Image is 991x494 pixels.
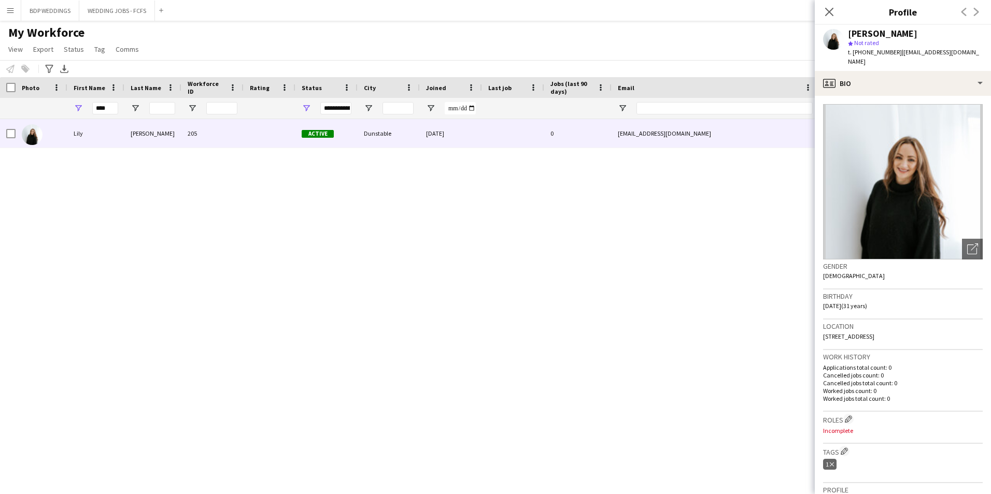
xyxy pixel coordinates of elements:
[22,84,39,92] span: Photo
[92,102,118,114] input: First Name Filter Input
[33,45,53,54] span: Export
[815,71,991,96] div: Bio
[618,84,634,92] span: Email
[67,119,124,148] div: Lily
[94,45,105,54] span: Tag
[111,42,143,56] a: Comms
[124,119,181,148] div: [PERSON_NAME]
[364,84,376,92] span: City
[823,104,983,259] img: Crew avatar or photo
[848,48,902,56] span: t. [PHONE_NUMBER]
[250,84,270,92] span: Rating
[823,322,983,331] h3: Location
[149,102,175,114] input: Last Name Filter Input
[364,104,373,113] button: Open Filter Menu
[4,42,27,56] a: View
[74,84,105,92] span: First Name
[823,427,983,434] p: Incomplete
[90,42,109,56] a: Tag
[22,124,43,145] img: Lily Cox
[823,459,837,470] div: 1
[60,42,88,56] a: Status
[823,387,983,395] p: Worked jobs count: 0
[206,102,237,114] input: Workforce ID Filter Input
[383,102,414,114] input: City Filter Input
[612,119,819,148] div: [EMAIL_ADDRESS][DOMAIN_NAME]
[43,63,55,75] app-action-btn: Advanced filters
[8,25,84,40] span: My Workforce
[823,292,983,301] h3: Birthday
[848,29,917,38] div: [PERSON_NAME]
[823,261,983,271] h3: Gender
[823,414,983,425] h3: Roles
[29,42,58,56] a: Export
[302,104,311,113] button: Open Filter Menu
[116,45,139,54] span: Comms
[131,104,140,113] button: Open Filter Menu
[823,302,867,310] span: [DATE] (31 years)
[962,239,983,259] div: Open photos pop-in
[420,119,482,148] div: [DATE]
[854,39,879,47] span: Not rated
[636,102,813,114] input: Email Filter Input
[618,104,627,113] button: Open Filter Menu
[823,272,885,280] span: [DEMOGRAPHIC_DATA]
[815,5,991,19] h3: Profile
[823,371,983,379] p: Cancelled jobs count: 0
[302,84,322,92] span: Status
[544,119,612,148] div: 0
[181,119,244,148] div: 205
[188,104,197,113] button: Open Filter Menu
[823,352,983,361] h3: Work history
[21,1,79,21] button: BDP WEDDINGS
[823,332,874,340] span: [STREET_ADDRESS]
[848,48,979,65] span: | [EMAIL_ADDRESS][DOMAIN_NAME]
[550,80,593,95] span: Jobs (last 90 days)
[823,379,983,387] p: Cancelled jobs total count: 0
[488,84,512,92] span: Last job
[74,104,83,113] button: Open Filter Menu
[188,80,225,95] span: Workforce ID
[445,102,476,114] input: Joined Filter Input
[823,364,983,371] p: Applications total count: 0
[823,395,983,402] p: Worked jobs total count: 0
[8,45,23,54] span: View
[426,104,435,113] button: Open Filter Menu
[426,84,446,92] span: Joined
[58,63,70,75] app-action-btn: Export XLSX
[131,84,161,92] span: Last Name
[64,45,84,54] span: Status
[358,119,420,148] div: Dunstable
[302,130,334,138] span: Active
[79,1,155,21] button: WEDDING JOBS - FCFS
[823,446,983,457] h3: Tags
